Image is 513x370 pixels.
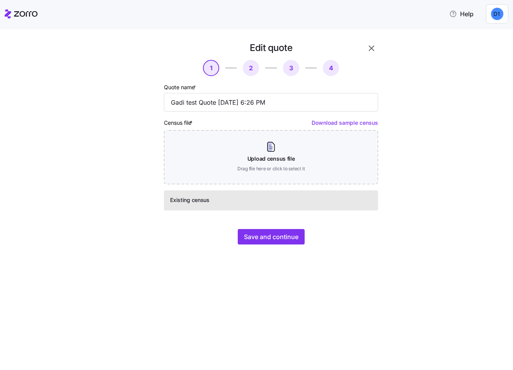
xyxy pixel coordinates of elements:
button: Help [443,6,480,22]
a: Download sample census [312,119,378,126]
label: Quote name [164,83,198,92]
label: Census file [164,119,194,127]
h1: Edit quote [250,42,292,54]
span: Save and continue [244,232,298,241]
span: Existing census [170,196,210,204]
button: 1 [203,60,219,76]
button: Save and continue [238,229,305,244]
input: Quote name [164,93,378,112]
button: 4 [323,60,339,76]
span: Help [449,9,474,19]
img: cca1d442183219c3b99303a5b72bff23 [491,8,503,20]
button: 3 [283,60,299,76]
button: 2 [243,60,259,76]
